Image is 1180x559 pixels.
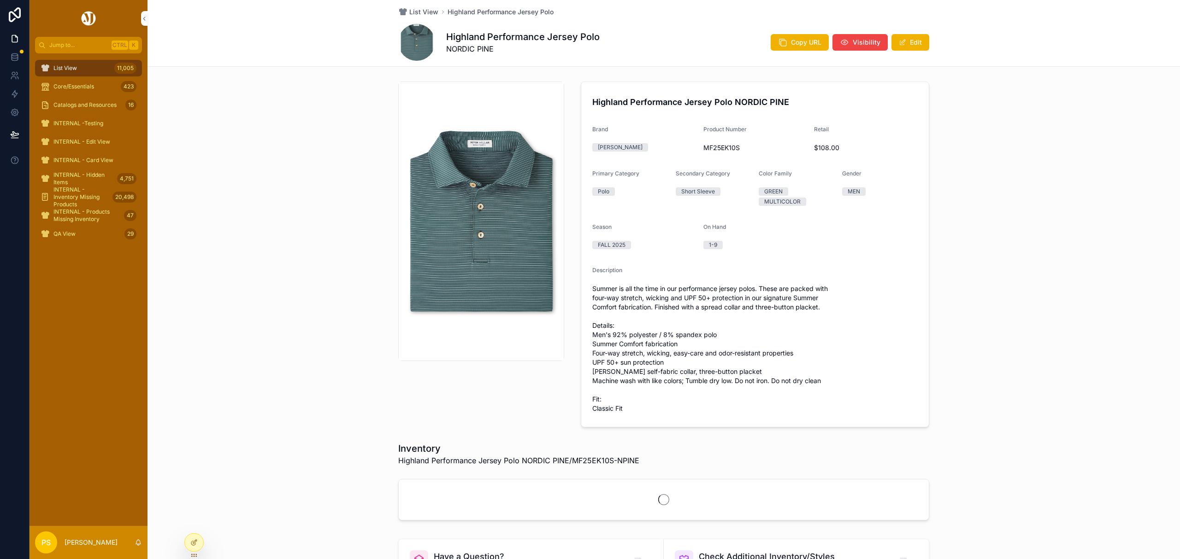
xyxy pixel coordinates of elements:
[130,41,137,49] span: K
[771,34,829,51] button: Copy URL
[592,170,639,177] span: Primary Category
[891,34,929,51] button: Edit
[41,537,51,548] span: PS
[29,53,147,254] div: scrollable content
[398,442,639,455] h1: Inventory
[398,7,438,17] a: List View
[446,30,600,43] h1: Highland Performance Jersey Polo
[703,223,726,230] span: On Hand
[124,228,136,239] div: 29
[112,41,128,50] span: Ctrl
[35,78,142,95] a: Core/Essentials423
[814,143,918,152] span: $108.00
[125,99,136,111] div: 16
[398,455,639,466] span: Highland Performance Jersey Polo NORDIC PINE/MF25EK10S-NPINE
[53,83,94,90] span: Core/Essentials
[112,192,136,203] div: 20,498
[35,170,142,187] a: INTERNAL - Hidden Items4,751
[124,210,136,221] div: 47
[681,187,715,196] div: Short Sleeve
[814,126,829,133] span: Retail
[53,208,120,223] span: INTERNAL - Products Missing Inventory
[703,126,747,133] span: Product Number
[592,223,612,230] span: Season
[121,81,136,92] div: 423
[592,126,608,133] span: Brand
[709,241,717,249] div: 1-9
[848,187,860,196] div: MEN
[598,241,625,249] div: FALL 2025
[35,115,142,132] a: INTERNAL -Testing
[35,134,142,150] a: INTERNAL - Edit View
[592,96,918,108] h4: Highland Performance Jersey Polo NORDIC PINE
[446,43,600,54] span: NORDIC PINE
[791,38,821,47] span: Copy URL
[399,112,564,331] img: MF25EK10S-NPINE.jpg
[598,143,643,151] div: [PERSON_NAME]
[53,186,109,208] span: INTERNAL - Inventory Missing Products
[35,97,142,113] a: Catalogs and Resources16
[35,207,142,224] a: INTERNAL - Products Missing Inventory47
[448,7,554,17] a: Highland Performance Jersey Polo
[35,152,142,169] a: INTERNAL - Card View
[35,226,142,242] a: QA View29
[53,64,77,72] span: List View
[759,170,792,177] span: Color Family
[35,37,142,53] button: Jump to...CtrlK
[114,63,136,74] div: 11,005
[53,101,117,109] span: Catalogs and Resources
[832,34,888,51] button: Visibility
[598,187,609,196] div: Polo
[35,189,142,205] a: INTERNAL - Inventory Missing Products20,498
[592,267,622,274] span: Description
[53,138,110,146] span: INTERNAL - Edit View
[49,41,108,49] span: Jump to...
[117,173,136,184] div: 4,751
[53,120,103,127] span: INTERNAL -Testing
[853,38,880,47] span: Visibility
[53,157,113,164] span: INTERNAL - Card View
[676,170,730,177] span: Secondary Category
[764,198,801,206] div: MULTICOLOR
[65,538,118,547] p: [PERSON_NAME]
[35,60,142,76] a: List View11,005
[764,187,783,196] div: GREEN
[53,171,113,186] span: INTERNAL - Hidden Items
[53,230,76,238] span: QA View
[592,284,918,413] span: Summer is all the time in our performance jersey polos. These are packed with four-way stretch, w...
[80,11,97,26] img: App logo
[703,143,807,152] span: MF25EK10S
[409,7,438,17] span: List View
[842,170,861,177] span: Gender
